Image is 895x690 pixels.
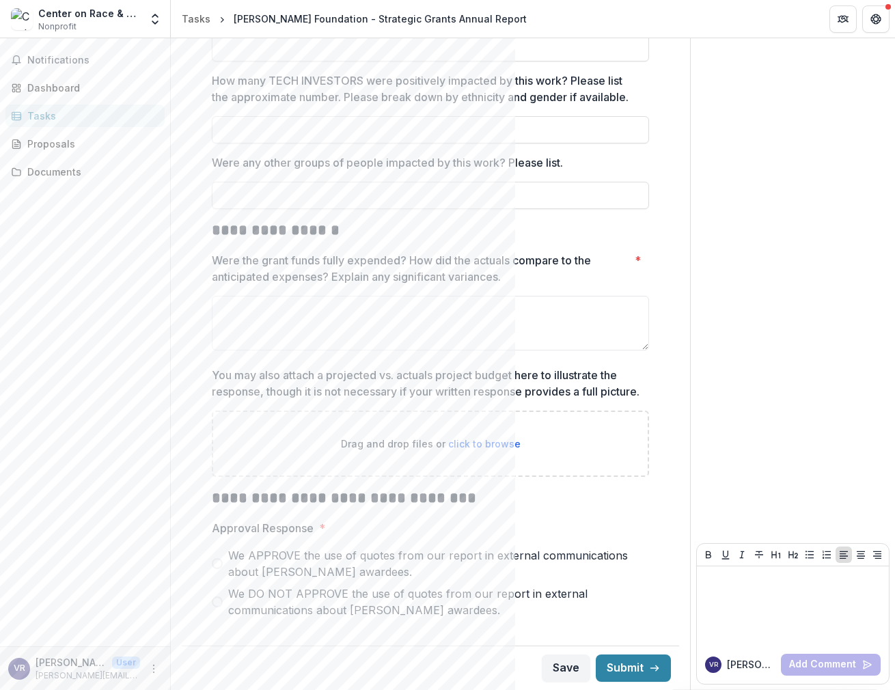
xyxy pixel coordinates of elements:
[182,12,210,26] div: Tasks
[717,547,734,563] button: Underline
[112,657,140,669] p: User
[234,12,527,26] div: [PERSON_NAME] Foundation - Strategic Grants Annual Report
[27,137,154,151] div: Proposals
[5,161,165,183] a: Documents
[27,81,154,95] div: Dashboard
[212,367,641,400] p: You may also attach a projected vs. actuals project budget here to illustrate the response, thoug...
[853,547,869,563] button: Align Center
[27,109,154,123] div: Tasks
[176,9,216,29] a: Tasks
[212,72,641,105] p: How many TECH INVESTORS were positively impacted by this work? Please list the approximate number...
[228,585,649,618] span: We DO NOT APPROVE the use of quotes from our report in external communications about [PERSON_NAME...
[5,49,165,71] button: Notifications
[146,661,162,677] button: More
[212,154,563,171] p: Were any other groups of people impacted by this work? Please list.
[768,547,784,563] button: Heading 1
[781,654,881,676] button: Add Comment
[829,5,857,33] button: Partners
[818,547,835,563] button: Ordered List
[5,105,165,127] a: Tasks
[542,654,590,682] button: Save
[146,5,165,33] button: Open entity switcher
[38,6,140,20] div: Center on Race & Digital Justice
[709,661,718,668] div: Vanessa Rhinesmith
[751,547,767,563] button: Strike
[5,133,165,155] a: Proposals
[228,547,649,580] span: We APPROVE the use of quotes from our report in external communications about [PERSON_NAME] award...
[448,438,521,450] span: click to browse
[734,547,750,563] button: Italicize
[11,8,33,30] img: Center on Race & Digital Justice
[836,547,852,563] button: Align Left
[700,547,717,563] button: Bold
[27,165,154,179] div: Documents
[341,437,521,451] p: Drag and drop files or
[727,657,775,672] p: [PERSON_NAME]
[212,252,629,285] p: Were the grant funds fully expended? How did the actuals compare to the anticipated expenses? Exp...
[176,9,532,29] nav: breadcrumb
[785,547,801,563] button: Heading 2
[862,5,890,33] button: Get Help
[14,664,25,673] div: Vanessa Rhinesmith
[5,77,165,99] a: Dashboard
[36,655,107,670] p: [PERSON_NAME]
[38,20,77,33] span: Nonprofit
[36,670,140,682] p: [PERSON_NAME][EMAIL_ADDRESS][DOMAIN_NAME]
[27,55,159,66] span: Notifications
[596,654,671,682] button: Submit
[869,547,885,563] button: Align Right
[801,547,818,563] button: Bullet List
[212,520,314,536] p: Approval Response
